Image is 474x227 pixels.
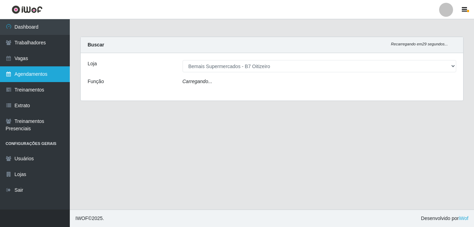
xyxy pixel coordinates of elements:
strong: Buscar [88,42,104,47]
a: iWof [459,215,468,221]
label: Função [88,78,104,85]
i: Carregando... [183,79,213,84]
span: IWOF [75,215,88,221]
span: Desenvolvido por [421,215,468,222]
i: Recarregando em 29 segundos... [391,42,448,46]
label: Loja [88,60,97,67]
span: © 2025 . [75,215,104,222]
img: CoreUI Logo [12,5,43,14]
